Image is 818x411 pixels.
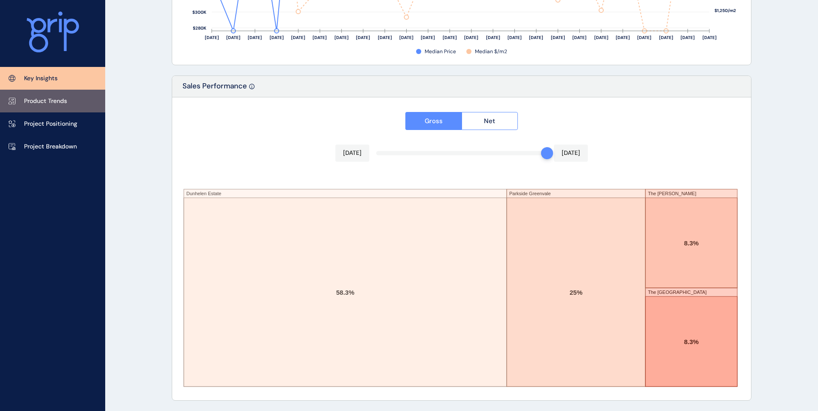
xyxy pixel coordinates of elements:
p: Project Positioning [24,120,77,128]
button: Gross [405,112,462,130]
p: Key Insights [24,74,58,83]
text: $1,250/m2 [715,8,736,13]
p: Sales Performance [182,81,247,97]
span: Median Price [425,48,456,55]
span: Gross [425,117,443,125]
p: Project Breakdown [24,142,77,151]
p: [DATE] [343,149,362,157]
p: [DATE] [562,149,580,157]
button: Net [462,112,518,130]
span: Median $/m2 [475,48,507,55]
span: Net [484,117,495,125]
p: Product Trends [24,97,67,106]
